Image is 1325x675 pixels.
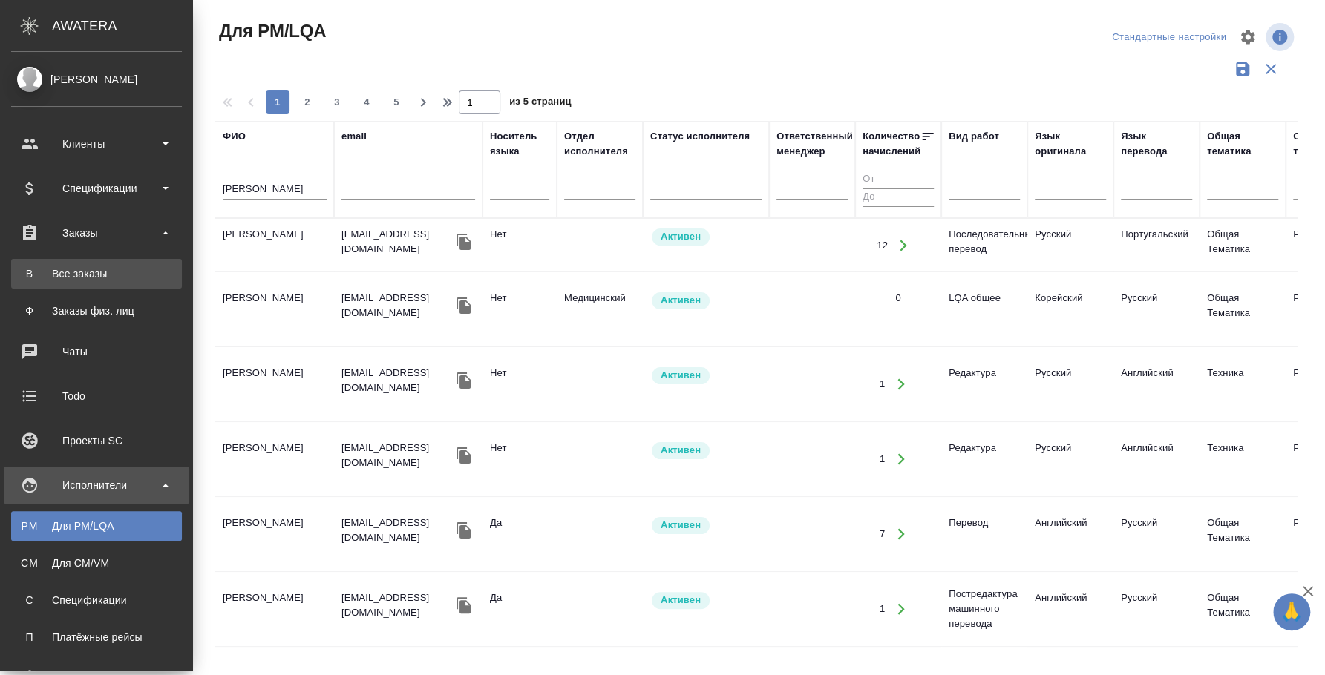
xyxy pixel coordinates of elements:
[949,129,999,144] div: Вид работ
[482,220,557,271] td: Нет
[886,444,916,475] button: Открыть работы
[1266,23,1297,51] span: Посмотреть информацию
[11,585,182,615] a: ССпецификации
[1273,593,1310,630] button: 🙏
[215,283,334,335] td: [PERSON_NAME]
[564,129,635,159] div: Отдел исполнителя
[19,303,174,318] div: Заказы физ. лиц
[1279,596,1304,628] span: 🙏
[215,19,326,43] span: Для PM/LQA
[863,171,934,189] input: От
[341,590,453,620] p: [EMAIL_ADDRESS][DOMAIN_NAME]
[52,11,193,41] div: AWATERA
[1200,358,1286,410] td: Техника
[215,220,334,271] td: [PERSON_NAME]
[1113,283,1200,335] td: Русский
[941,433,1027,485] td: Редактура
[941,220,1027,271] td: Последовательный перевод
[325,95,349,110] span: 3
[863,188,934,207] input: До
[886,594,916,625] button: Открыть работы
[215,508,334,560] td: [PERSON_NAME]
[1200,508,1286,560] td: Общая Тематика
[650,516,762,536] div: Рядовой исполнитель: назначай с учетом рейтинга
[295,90,319,114] button: 2
[880,377,885,392] div: 1
[1113,220,1200,271] td: Португальский
[11,622,182,652] a: ППлатёжные рейсы
[325,90,349,114] button: 3
[453,519,475,541] button: Скопировать
[941,283,1027,335] td: LQA общее
[880,452,885,467] div: 1
[11,548,182,578] a: CMДля CM/VM
[661,229,701,244] p: Активен
[4,333,189,370] a: Чаты
[341,366,453,395] p: [EMAIL_ADDRESS][DOMAIN_NAME]
[11,429,182,452] div: Проекты SC
[1200,583,1286,635] td: Общая Тематика
[941,358,1027,410] td: Редактура
[385,95,408,110] span: 5
[11,259,182,289] a: ВВсе заказы
[223,129,246,144] div: ФИО
[895,291,900,306] div: 0
[1229,55,1257,83] button: Сохранить фильтры
[1230,19,1266,55] span: Настроить таблицу
[1200,283,1286,335] td: Общая Тематика
[453,294,475,317] button: Скопировать
[661,368,701,383] p: Активен
[880,602,885,616] div: 1
[11,511,182,541] a: PMДля PM/LQA
[661,518,701,533] p: Активен
[341,129,367,144] div: email
[11,474,182,496] div: Исполнители
[341,516,453,545] p: [EMAIL_ADDRESS][DOMAIN_NAME]
[19,593,174,607] div: Спецификации
[1027,433,1113,485] td: Русский
[215,583,334,635] td: [PERSON_NAME]
[11,133,182,155] div: Клиенты
[341,227,453,257] p: [EMAIL_ADDRESS][DOMAIN_NAME]
[482,583,557,635] td: Да
[889,230,919,260] button: Открыть работы
[11,177,182,200] div: Спецификации
[19,266,174,281] div: Все заказы
[215,358,334,410] td: [PERSON_NAME]
[11,71,182,88] div: [PERSON_NAME]
[215,433,334,485] td: [PERSON_NAME]
[4,378,189,415] a: Todo
[1027,508,1113,560] td: Английский
[19,518,174,533] div: Для PM/LQA
[1027,358,1113,410] td: Русский
[886,369,916,400] button: Открыть работы
[453,444,475,467] button: Скопировать
[11,385,182,407] div: Todo
[1207,129,1278,159] div: Общая тематика
[509,93,572,114] span: из 5 страниц
[661,293,701,308] p: Активен
[650,441,762,461] div: Рядовой исполнитель: назначай с учетом рейтинга
[453,369,475,392] button: Скопировать
[341,441,453,470] p: [EMAIL_ADDRESS][DOMAIN_NAME]
[650,129,750,144] div: Статус исполнителя
[490,129,549,159] div: Носитель языка
[11,222,182,244] div: Заказы
[650,227,762,247] div: Рядовой исполнитель: назначай с учетом рейтинга
[661,593,701,607] p: Активен
[1200,433,1286,485] td: Техника
[880,527,885,541] div: 7
[19,630,174,645] div: Платёжные рейсы
[355,90,379,114] button: 4
[1113,583,1200,635] td: Русский
[4,422,189,459] a: Проекты SC
[1027,220,1113,271] td: Русский
[355,95,379,110] span: 4
[863,129,920,159] div: Количество начислений
[941,508,1027,560] td: Перевод
[650,291,762,311] div: Рядовой исполнитель: назначай с учетом рейтинга
[1121,129,1192,159] div: Язык перевода
[1027,583,1113,635] td: Английский
[385,90,408,114] button: 5
[1200,220,1286,271] td: Общая Тематика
